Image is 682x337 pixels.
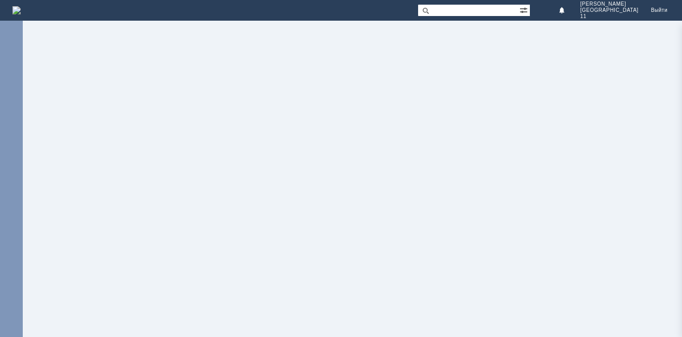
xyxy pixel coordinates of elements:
[520,5,530,14] span: Расширенный поиск
[12,6,21,14] img: logo
[580,7,639,13] span: [GEOGRAPHIC_DATA]
[12,6,21,14] a: Перейти на домашнюю страницу
[580,13,639,20] span: 11
[580,1,639,7] span: [PERSON_NAME]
